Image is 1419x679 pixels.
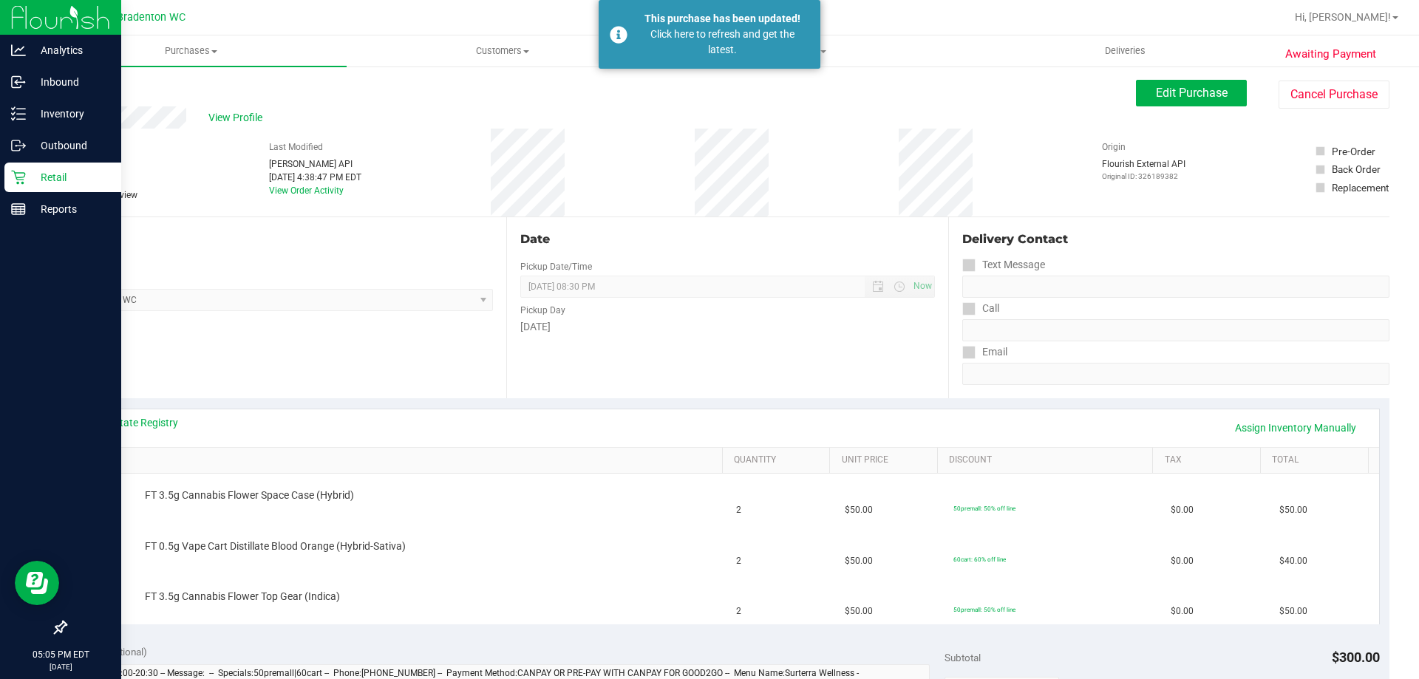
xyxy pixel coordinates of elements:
[1136,80,1247,106] button: Edit Purchase
[145,539,406,553] span: FT 0.5g Vape Cart Distillate Blood Orange (Hybrid-Sativa)
[845,604,873,618] span: $50.00
[1102,157,1185,182] div: Flourish External API
[26,41,115,59] p: Analytics
[269,140,323,154] label: Last Modified
[953,556,1006,563] span: 60cart: 60% off line
[89,415,178,430] a: View State Registry
[1332,162,1381,177] div: Back Order
[87,454,716,466] a: SKU
[736,604,741,618] span: 2
[1279,503,1307,517] span: $50.00
[953,505,1015,512] span: 50premall: 50% off line
[520,304,565,317] label: Pickup Day
[35,35,347,66] a: Purchases
[7,648,115,661] p: 05:05 PM EDT
[11,170,26,185] inline-svg: Retail
[7,661,115,672] p: [DATE]
[1285,46,1376,63] span: Awaiting Payment
[1102,140,1126,154] label: Origin
[1085,44,1166,58] span: Deliveries
[1225,415,1366,440] a: Assign Inventory Manually
[845,554,873,568] span: $50.00
[26,200,115,218] p: Reports
[962,231,1389,248] div: Delivery Contact
[1295,11,1391,23] span: Hi, [PERSON_NAME]!
[1102,171,1185,182] p: Original ID: 326189382
[1272,454,1362,466] a: Total
[520,260,592,273] label: Pickup Date/Time
[736,503,741,517] span: 2
[1171,503,1194,517] span: $0.00
[736,554,741,568] span: 2
[842,454,932,466] a: Unit Price
[269,185,344,196] a: View Order Activity
[11,106,26,121] inline-svg: Inventory
[145,590,340,604] span: FT 3.5g Cannabis Flower Top Gear (Indica)
[962,319,1389,341] input: Format: (999) 999-9999
[11,75,26,89] inline-svg: Inbound
[1332,144,1375,159] div: Pre-Order
[636,27,809,58] div: Click here to refresh and get the latest.
[1332,649,1380,665] span: $300.00
[26,105,115,123] p: Inventory
[962,298,999,319] label: Call
[845,503,873,517] span: $50.00
[145,488,354,502] span: FT 3.5g Cannabis Flower Space Case (Hybrid)
[347,44,657,58] span: Customers
[1171,554,1194,568] span: $0.00
[962,341,1007,363] label: Email
[953,606,1015,613] span: 50premall: 50% off line
[1332,180,1389,195] div: Replacement
[26,137,115,154] p: Outbound
[269,157,361,171] div: [PERSON_NAME] API
[11,43,26,58] inline-svg: Analytics
[26,168,115,186] p: Retail
[208,110,268,126] span: View Profile
[1156,86,1228,100] span: Edit Purchase
[35,44,347,58] span: Purchases
[734,454,824,466] a: Quantity
[520,319,934,335] div: [DATE]
[945,652,981,663] span: Subtotal
[11,138,26,153] inline-svg: Outbound
[117,11,186,24] span: Bradenton WC
[949,454,1147,466] a: Discount
[269,171,361,184] div: [DATE] 4:38:47 PM EDT
[1279,554,1307,568] span: $40.00
[15,561,59,605] iframe: Resource center
[520,231,934,248] div: Date
[65,231,493,248] div: Location
[1165,454,1255,466] a: Tax
[962,254,1045,276] label: Text Message
[347,35,658,66] a: Customers
[26,73,115,91] p: Inbound
[1279,81,1389,109] button: Cancel Purchase
[970,35,1281,66] a: Deliveries
[1279,604,1307,618] span: $50.00
[11,202,26,216] inline-svg: Reports
[962,276,1389,298] input: Format: (999) 999-9999
[636,11,809,27] div: This purchase has been updated!
[1171,604,1194,618] span: $0.00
